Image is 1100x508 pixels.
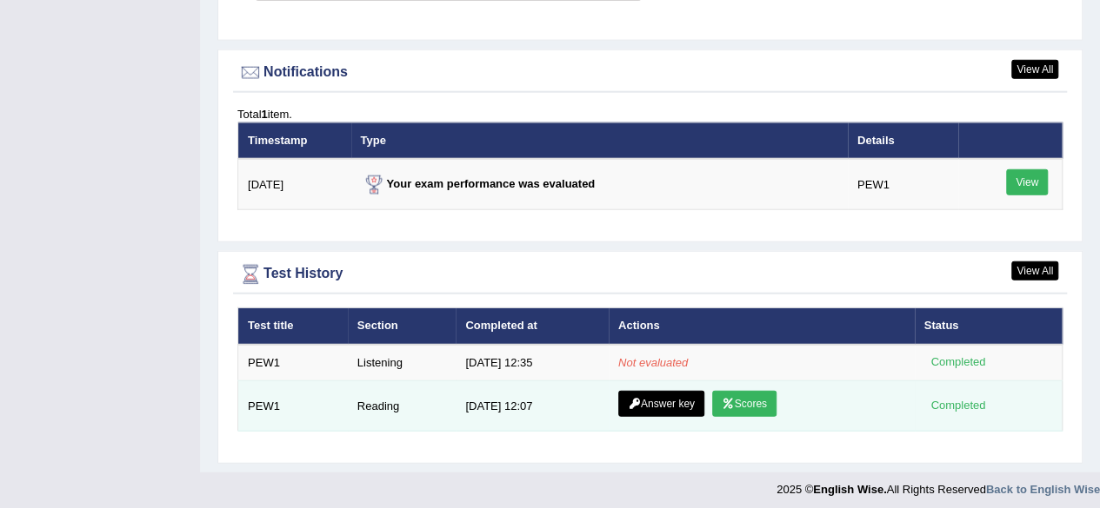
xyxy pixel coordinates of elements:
th: Details [848,122,958,159]
div: Completed [924,397,992,415]
th: Actions [609,308,915,345]
td: Listening [348,345,457,381]
em: Not evaluated [618,356,688,369]
th: Test title [238,308,348,345]
th: Timestamp [238,122,351,159]
th: Completed at [456,308,609,345]
a: View All [1011,261,1058,280]
a: Answer key [618,391,704,417]
div: Test History [237,261,1063,287]
a: View All [1011,60,1058,79]
strong: Your exam performance was evaluated [361,177,596,190]
td: [DATE] 12:07 [456,381,609,432]
div: Notifications [237,60,1063,86]
div: Total item. [237,106,1063,122]
th: Section [348,308,457,345]
strong: English Wise. [813,483,886,496]
td: Reading [348,381,457,432]
a: Back to English Wise [986,483,1100,496]
td: [DATE] 12:35 [456,345,609,381]
div: Completed [924,353,992,372]
td: PEW1 [848,159,958,210]
b: 1 [261,108,267,121]
div: 2025 © All Rights Reserved [777,472,1100,498]
a: Scores [712,391,777,417]
th: Type [351,122,848,159]
td: PEW1 [238,345,348,381]
td: [DATE] [238,159,351,210]
a: View [1006,169,1048,195]
th: Status [915,308,1063,345]
td: PEW1 [238,381,348,432]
